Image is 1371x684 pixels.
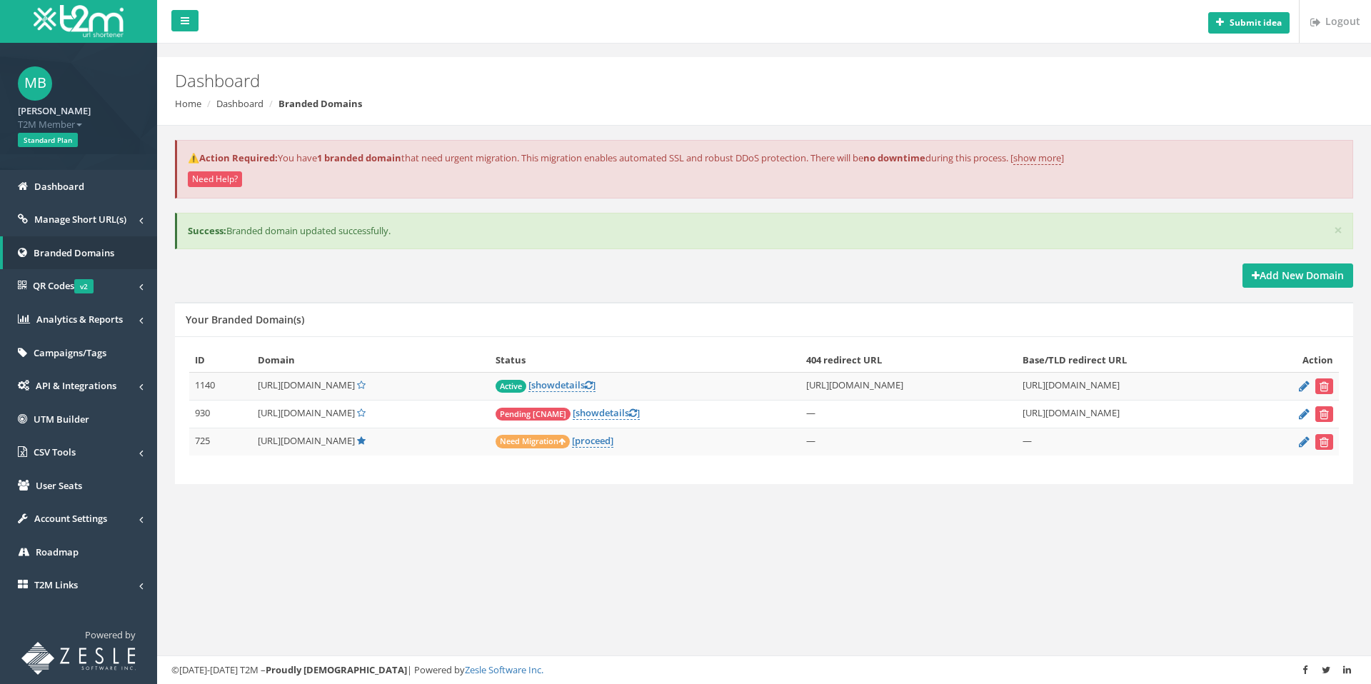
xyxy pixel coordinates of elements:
td: — [1017,428,1247,456]
td: — [800,428,1017,456]
a: Dashboard [216,97,263,110]
b: Submit idea [1230,16,1282,29]
td: 930 [189,401,252,428]
b: Success: [188,224,226,237]
span: User Seats [36,479,82,492]
span: Analytics & Reports [36,313,123,326]
th: 404 redirect URL [800,348,1017,373]
img: T2M URL Shortener powered by Zesle Software Inc. [21,642,136,675]
td: 1140 [189,373,252,401]
th: ID [189,348,252,373]
td: 725 [189,428,252,456]
div: Branded domain updated successfully. [175,213,1353,249]
th: Base/TLD redirect URL [1017,348,1247,373]
strong: Add New Domain [1252,268,1344,282]
span: QR Codes [33,279,94,292]
strong: ⚠️Action Required: [188,151,278,164]
strong: no downtime [863,151,925,164]
strong: 1 branded domain [317,151,401,164]
span: T2M Member [18,118,139,131]
span: show [531,378,555,391]
a: Zesle Software Inc. [465,663,543,676]
span: Campaigns/Tags [34,346,106,359]
span: T2M Links [34,578,78,591]
img: T2M [34,5,124,37]
h2: Dashboard [175,71,1153,90]
th: Domain [252,348,490,373]
span: Standard Plan [18,133,78,147]
h5: Your Branded Domain(s) [186,314,304,325]
span: Branded Domains [34,246,114,259]
td: [URL][DOMAIN_NAME] [1017,401,1247,428]
th: Status [490,348,800,373]
a: [PERSON_NAME] T2M Member [18,101,139,131]
a: Set Default [357,378,366,391]
span: Roadmap [36,545,79,558]
span: API & Integrations [36,379,116,392]
span: [URL][DOMAIN_NAME] [258,378,355,391]
span: Need Migration [496,435,570,448]
span: v2 [74,279,94,293]
div: ©[DATE]-[DATE] T2M – | Powered by [171,663,1357,677]
a: Default [357,434,366,447]
span: Dashboard [34,180,84,193]
span: show [576,406,599,419]
span: Account Settings [34,512,107,525]
span: CSV Tools [34,446,76,458]
td: [URL][DOMAIN_NAME] [800,373,1017,401]
a: Add New Domain [1242,263,1353,288]
span: Manage Short URL(s) [34,213,126,226]
span: [URL][DOMAIN_NAME] [258,434,355,447]
td: [URL][DOMAIN_NAME] [1017,373,1247,401]
span: UTM Builder [34,413,89,426]
td: — [800,401,1017,428]
button: Submit idea [1208,12,1290,34]
p: You have that need urgent migration. This migration enables automated SSL and robust DDoS protect... [188,151,1342,165]
a: show more [1013,151,1061,165]
th: Action [1247,348,1339,373]
span: Active [496,380,526,393]
span: MB [18,66,52,101]
span: Pending [CNAME] [496,408,571,421]
span: [URL][DOMAIN_NAME] [258,406,355,419]
strong: Proudly [DEMOGRAPHIC_DATA] [266,663,407,676]
a: Home [175,97,201,110]
strong: Branded Domains [278,97,362,110]
a: [showdetails] [573,406,640,420]
button: Need Help? [188,171,242,187]
span: Powered by [85,628,136,641]
a: [showdetails] [528,378,596,392]
a: [proceed] [572,434,613,448]
a: Set Default [357,406,366,419]
strong: [PERSON_NAME] [18,104,91,117]
button: × [1334,223,1342,238]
